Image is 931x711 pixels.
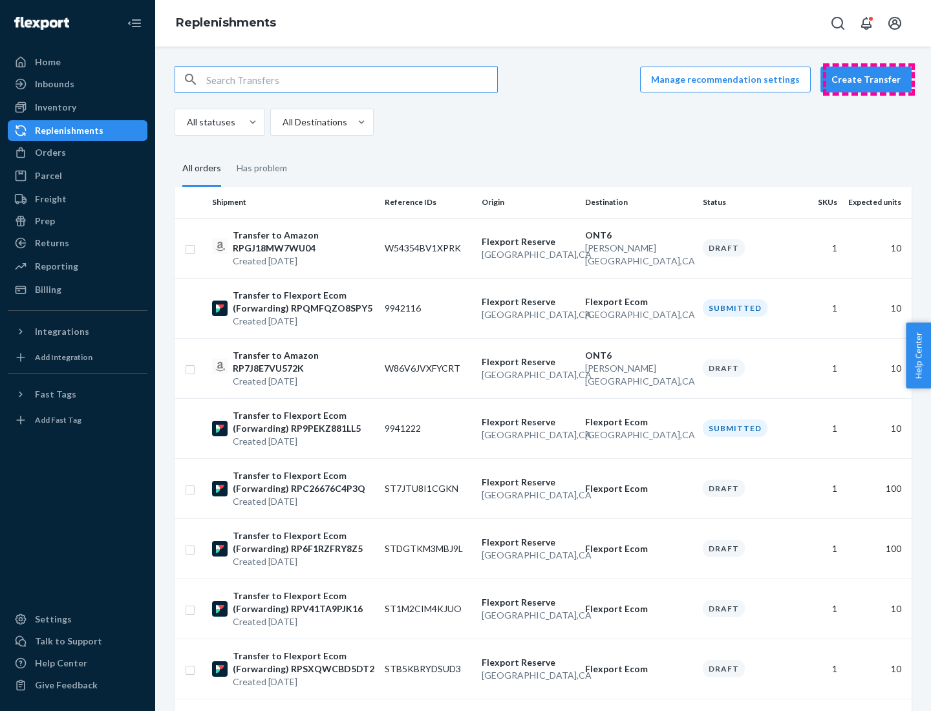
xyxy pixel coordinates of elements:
[585,308,692,321] p: [GEOGRAPHIC_DATA] , CA
[482,596,575,609] p: Flexport Reserve
[8,410,147,430] a: Add Fast Tag
[585,663,692,675] p: Flexport Ecom
[35,388,76,401] div: Fast Tags
[35,260,78,273] div: Reporting
[35,613,72,626] div: Settings
[233,529,374,555] p: Transfer to Flexport Ecom (Forwarding) RP6F1RZFRY8Z5
[233,469,374,495] p: Transfer to Flexport Ecom (Forwarding) RPC26676C4P3Q
[703,660,745,677] div: Draft
[233,289,374,315] p: Transfer to Flexport Ecom (Forwarding) RPQMFQZO8SPY5
[8,189,147,209] a: Freight
[585,362,692,388] p: [PERSON_NAME][GEOGRAPHIC_DATA] , CA
[820,67,912,92] a: Create Transfer
[233,555,374,568] p: Created [DATE]
[585,295,692,308] p: Flexport Ecom
[882,10,908,36] button: Open account menu
[35,237,69,249] div: Returns
[8,142,147,163] a: Orders
[794,218,842,278] td: 1
[585,482,692,495] p: Flexport Ecom
[8,279,147,300] a: Billing
[482,429,575,441] p: [GEOGRAPHIC_DATA] , CA
[233,409,374,435] p: Transfer to Flexport Ecom (Forwarding) RP9PEKZ881LL5
[8,631,147,652] a: Talk to Support
[35,283,61,296] div: Billing
[794,338,842,398] td: 1
[380,218,476,278] td: W54354BV1XPRK
[842,578,912,639] td: 10
[281,116,283,129] input: All Destinations
[703,600,745,617] div: Draft
[380,338,476,398] td: W86V6JVXFYCRT
[703,540,745,557] div: Draft
[580,187,698,218] th: Destination
[842,218,912,278] td: 10
[35,657,87,670] div: Help Center
[122,10,147,36] button: Close Navigation
[476,187,580,218] th: Origin
[794,458,842,518] td: 1
[842,639,912,699] td: 10
[482,416,575,429] p: Flexport Reserve
[283,116,347,129] div: All Destinations
[585,229,692,242] p: ONT6
[640,67,811,92] button: Manage recommendation settings
[35,56,61,69] div: Home
[35,325,89,338] div: Integrations
[794,518,842,578] td: 1
[794,398,842,458] td: 1
[233,495,374,508] p: Created [DATE]
[825,10,851,36] button: Open Search Box
[8,321,147,342] button: Integrations
[380,518,476,578] td: STDGTKM3MBJ9L
[8,233,147,253] a: Returns
[8,609,147,630] a: Settings
[585,429,692,441] p: [GEOGRAPHIC_DATA] , CA
[842,187,912,218] th: Expected units
[8,256,147,277] a: Reporting
[842,338,912,398] td: 10
[8,165,147,186] a: Parcel
[233,229,374,255] p: Transfer to Amazon RPGJ18MW7WU04
[380,639,476,699] td: STB5KBRYDSUD3
[842,398,912,458] td: 10
[206,67,497,92] input: Search Transfers
[703,299,767,317] div: Submitted
[794,578,842,639] td: 1
[233,349,374,375] p: Transfer to Amazon RP7J8E7VU572K
[585,416,692,429] p: Flexport Ecom
[482,669,575,682] p: [GEOGRAPHIC_DATA] , CA
[380,187,476,218] th: Reference IDs
[703,359,745,377] div: Draft
[703,419,767,437] div: Submitted
[482,308,575,321] p: [GEOGRAPHIC_DATA] , CA
[8,120,147,141] a: Replenishments
[380,458,476,518] td: ST7JTU8I1CGKN
[482,656,575,669] p: Flexport Reserve
[842,518,912,578] td: 100
[380,578,476,639] td: ST1M2CIM4KJUO
[233,255,374,268] p: Created [DATE]
[233,315,374,328] p: Created [DATE]
[35,193,67,206] div: Freight
[482,248,575,261] p: [GEOGRAPHIC_DATA] , CA
[35,414,81,425] div: Add Fast Tag
[207,187,380,218] th: Shipment
[233,589,374,615] p: Transfer to Flexport Ecom (Forwarding) RPV41TA9PJK16
[8,52,147,72] a: Home
[166,5,286,42] ol: breadcrumbs
[233,615,374,628] p: Created [DATE]
[482,295,575,308] p: Flexport Reserve
[35,679,98,692] div: Give Feedback
[233,435,374,448] p: Created [DATE]
[482,368,575,381] p: [GEOGRAPHIC_DATA] , CA
[35,124,103,137] div: Replenishments
[14,17,69,30] img: Flexport logo
[35,146,66,159] div: Orders
[35,352,92,363] div: Add Integration
[482,476,575,489] p: Flexport Reserve
[182,151,221,187] div: All orders
[380,278,476,338] td: 9942116
[176,16,276,30] a: Replenishments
